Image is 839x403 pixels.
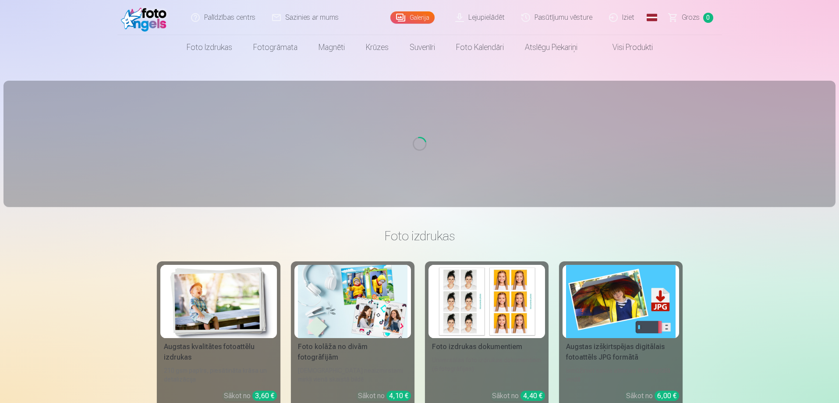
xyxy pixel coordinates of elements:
[160,366,277,384] div: 210 gsm papīrs, piesātināta krāsa un detalizācija
[164,265,273,338] img: Augstas kvalitātes fotoattēlu izdrukas
[294,366,411,384] div: [DEMOGRAPHIC_DATA] neaizmirstami mirkļi vienā skaistā bildē
[428,342,545,352] div: Foto izdrukas dokumentiem
[703,13,713,23] span: 0
[308,35,355,60] a: Magnēti
[655,391,679,401] div: 6,00 €
[176,35,243,60] a: Foto izdrukas
[588,35,663,60] a: Visi produkti
[446,35,514,60] a: Foto kalendāri
[566,265,676,338] img: Augstas izšķirtspējas digitālais fotoattēls JPG formātā
[252,391,277,401] div: 3,60 €
[563,366,679,384] div: Iemūžiniet savas atmiņas ērtā digitālā veidā
[514,35,588,60] a: Atslēgu piekariņi
[399,35,446,60] a: Suvenīri
[563,342,679,363] div: Augstas izšķirtspējas digitālais fotoattēls JPG formātā
[682,12,700,23] span: Grozs
[164,228,676,244] h3: Foto izdrukas
[294,342,411,363] div: Foto kolāža no divām fotogrāfijām
[626,391,679,401] div: Sākot no
[121,4,171,32] img: /fa1
[432,265,542,338] img: Foto izdrukas dokumentiem
[428,356,545,384] div: Universālas foto izdrukas dokumentiem (6 fotogrāfijas)
[160,342,277,363] div: Augstas kvalitātes fotoattēlu izdrukas
[492,391,545,401] div: Sākot no
[390,11,435,24] a: Galerija
[224,391,277,401] div: Sākot no
[520,391,545,401] div: 4,40 €
[358,391,411,401] div: Sākot no
[298,265,407,338] img: Foto kolāža no divām fotogrāfijām
[243,35,308,60] a: Fotogrāmata
[355,35,399,60] a: Krūzes
[386,391,411,401] div: 4,10 €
